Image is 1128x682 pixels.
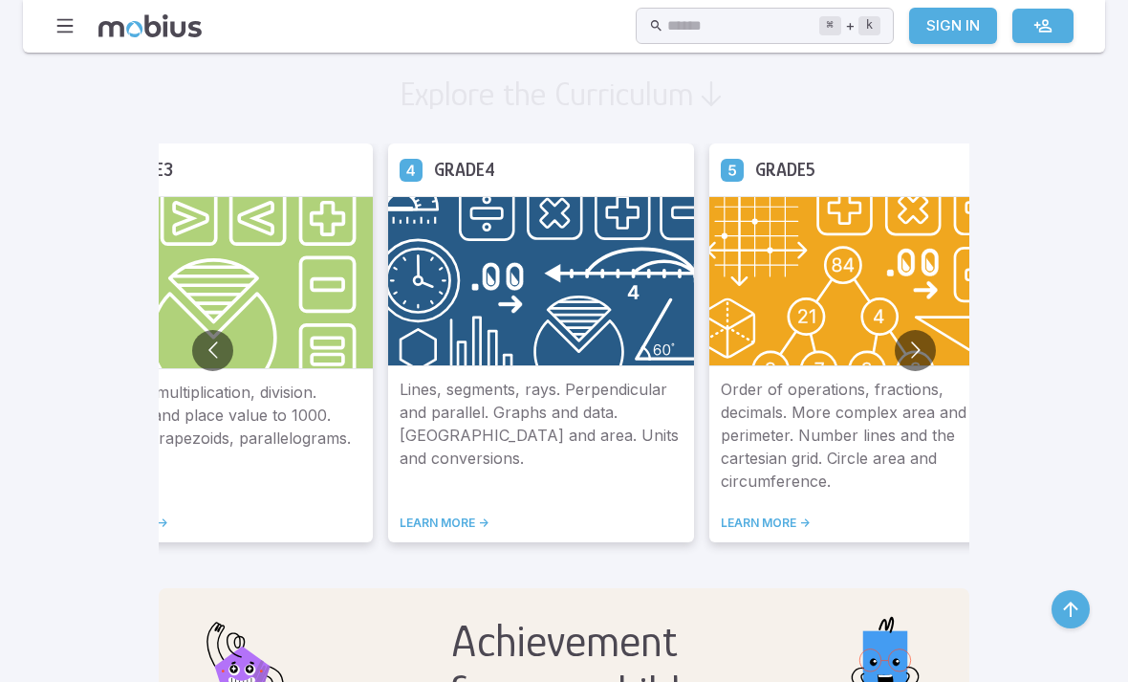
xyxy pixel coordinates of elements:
[721,378,1004,493] p: Order of operations, fractions, decimals. More complex area and perimeter. Number lines and the c...
[448,615,681,667] h2: Achievement
[709,196,1015,366] img: Grade 5
[400,158,423,181] a: Grade 4
[819,16,841,35] kbd: ⌘
[400,516,683,531] a: LEARN MORE ->
[895,330,936,371] button: Go to next slide
[78,381,361,493] p: Fractions, multiplication, division. Decimals, and place value to 1000. Triangles, trapezoids, pa...
[388,196,694,366] img: Grade 4
[400,378,683,493] p: Lines, segments, rays. Perpendicular and parallel. Graphs and data. [GEOGRAPHIC_DATA] and area. U...
[858,16,880,35] kbd: k
[755,155,815,185] h5: Grade 5
[400,75,694,113] h2: Explore the Curriculum
[909,8,997,44] a: Sign In
[721,516,1004,531] a: LEARN MORE ->
[78,516,361,531] a: LEARN MORE ->
[721,158,744,181] a: Grade 5
[192,330,233,371] button: Go to previous slide
[819,14,880,37] div: +
[67,196,373,369] img: Grade 3
[434,155,495,185] h5: Grade 4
